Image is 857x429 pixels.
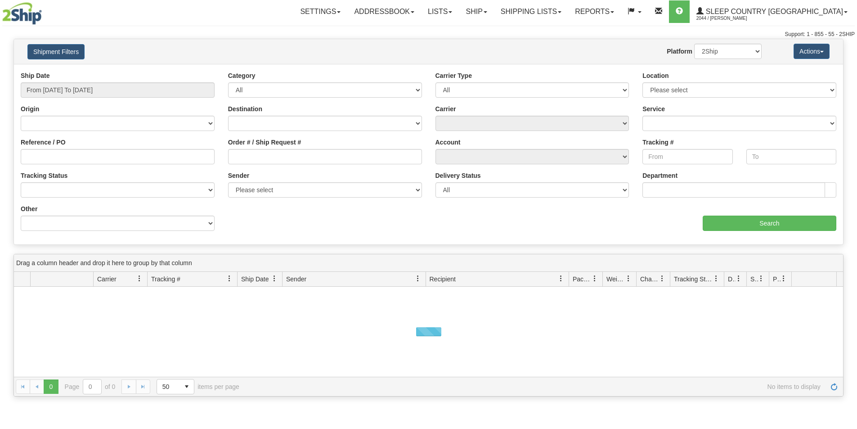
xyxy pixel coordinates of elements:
span: Sleep Country [GEOGRAPHIC_DATA] [704,8,843,15]
label: Reference / PO [21,138,66,147]
label: Sender [228,171,249,180]
span: Page of 0 [65,379,116,394]
input: To [746,149,836,164]
a: Sleep Country [GEOGRAPHIC_DATA] 2044 / [PERSON_NAME] [690,0,854,23]
span: Delivery Status [728,275,736,284]
label: Category [228,71,256,80]
a: Pickup Status filter column settings [776,271,791,286]
label: Origin [21,104,39,113]
a: Addressbook [347,0,421,23]
a: Ship [459,0,494,23]
a: Charge filter column settings [655,271,670,286]
span: 50 [162,382,174,391]
a: Delivery Status filter column settings [731,271,746,286]
img: logo2044.jpg [2,2,42,25]
button: Shipment Filters [27,44,85,59]
a: Carrier filter column settings [132,271,147,286]
span: Page sizes drop down [157,379,194,394]
span: Charge [640,275,659,284]
div: grid grouping header [14,254,843,272]
span: 2044 / [PERSON_NAME] [696,14,764,23]
span: Pickup Status [773,275,781,284]
a: Shipment Issues filter column settings [754,271,769,286]
label: Order # / Ship Request # [228,138,301,147]
div: Support: 1 - 855 - 55 - 2SHIP [2,31,855,38]
span: Recipient [430,275,456,284]
span: Shipment Issues [750,275,758,284]
a: Recipient filter column settings [553,271,569,286]
input: From [642,149,732,164]
span: select [179,379,194,394]
a: Reports [568,0,621,23]
span: Weight [606,275,625,284]
label: Tracking Status [21,171,67,180]
label: Carrier Type [435,71,472,80]
a: Packages filter column settings [587,271,602,286]
span: Packages [573,275,592,284]
a: Lists [421,0,459,23]
span: items per page [157,379,239,394]
label: Delivery Status [435,171,481,180]
button: Actions [794,44,830,59]
span: Carrier [97,275,117,284]
label: Platform [667,47,692,56]
span: Sender [286,275,306,284]
iframe: chat widget [836,168,856,260]
a: Ship Date filter column settings [267,271,282,286]
label: Carrier [435,104,456,113]
a: Refresh [827,379,841,394]
a: Settings [293,0,347,23]
label: Service [642,104,665,113]
label: Account [435,138,461,147]
span: Ship Date [241,275,269,284]
span: Tracking Status [674,275,713,284]
a: Tracking # filter column settings [222,271,237,286]
label: Other [21,204,37,213]
label: Location [642,71,669,80]
a: Sender filter column settings [410,271,426,286]
span: No items to display [252,383,821,390]
a: Tracking Status filter column settings [709,271,724,286]
input: Search [703,216,836,231]
label: Tracking # [642,138,673,147]
label: Ship Date [21,71,50,80]
a: Weight filter column settings [621,271,636,286]
label: Destination [228,104,262,113]
label: Department [642,171,678,180]
span: Tracking # [151,275,180,284]
span: Page 0 [44,379,58,394]
a: Shipping lists [494,0,568,23]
